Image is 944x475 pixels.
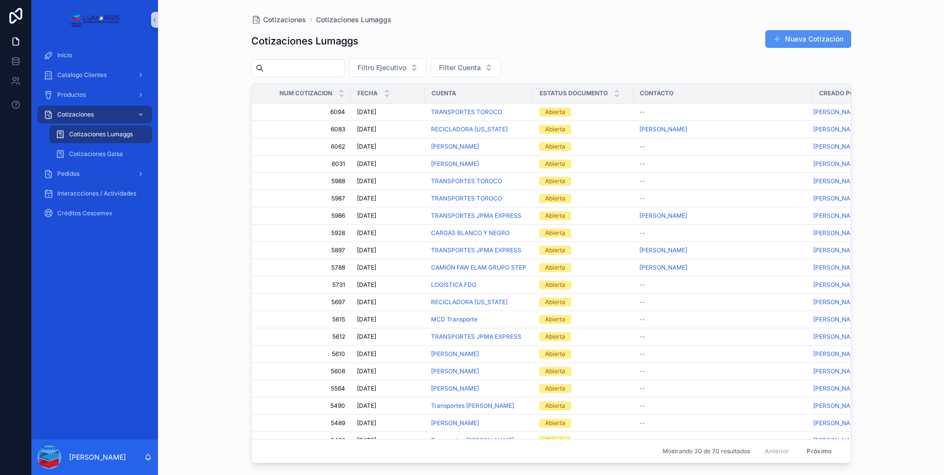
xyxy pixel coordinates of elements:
a: Abierta [539,419,628,428]
a: -- [639,108,807,116]
div: Abierta [545,280,565,289]
span: -- [639,298,645,306]
a: [PERSON_NAME] [813,160,861,168]
div: Abierta [545,263,565,272]
a: [DATE] [357,316,419,323]
span: 5928 [264,229,345,237]
span: TRANSPORTES TOROCO [431,108,502,116]
span: [DATE] [357,177,376,185]
a: [DATE] [357,350,419,358]
div: Abierta [545,350,565,358]
span: Cotizaciones [263,15,306,25]
span: [DATE] [357,350,376,358]
a: 5564 [264,385,345,393]
span: [PERSON_NAME] [639,212,687,220]
span: [PERSON_NAME] [431,419,479,427]
a: [PERSON_NAME] [431,385,479,393]
a: [PERSON_NAME] [813,143,861,151]
a: [PERSON_NAME] [813,229,861,237]
span: [DATE] [357,143,376,151]
a: Pedidos [38,165,152,183]
a: Abierta [539,159,628,168]
a: -- [639,143,807,151]
a: [PERSON_NAME] [813,367,883,375]
span: Cotizaciones Lumaggs [69,130,133,138]
a: 5897 [264,246,345,254]
a: [PERSON_NAME] [813,264,861,272]
span: [DATE] [357,419,376,427]
a: [PERSON_NAME] [431,350,527,358]
a: [PERSON_NAME] [813,367,861,375]
a: 5610 [264,350,345,358]
div: Abierta [545,108,565,117]
a: RECICLADORA [US_STATE] [431,125,508,133]
a: [PERSON_NAME] [813,333,883,341]
span: Filtro Ejecutivo [357,63,406,73]
a: [DATE] [357,229,419,237]
button: Nueva Cotización [765,30,851,48]
a: [PERSON_NAME] [813,350,861,358]
a: Abierta [539,142,628,151]
a: -- [639,385,807,393]
span: 5987 [264,195,345,202]
a: Abierta [539,384,628,393]
a: TRANSPORTES JPMA EXPRESS [431,333,521,341]
a: [PERSON_NAME] [813,419,883,427]
span: [DATE] [357,333,376,341]
a: [PERSON_NAME] [813,160,883,168]
a: [DATE] [357,125,419,133]
span: -- [639,143,645,151]
span: -- [639,108,645,116]
span: [PERSON_NAME] [813,281,861,289]
span: [DATE] [357,385,376,393]
a: [PERSON_NAME] [813,143,883,151]
a: [PERSON_NAME] [813,125,861,133]
span: -- [639,316,645,323]
a: [PERSON_NAME] [813,264,883,272]
a: [DATE] [357,143,419,151]
span: Créditos Cescemex [57,209,113,217]
a: [PERSON_NAME] [813,298,861,306]
a: [PERSON_NAME] [813,350,883,358]
span: 5612 [264,333,345,341]
a: [DATE] [357,281,419,289]
a: 5988 [264,177,345,185]
div: Contenido desplazable [32,40,158,235]
a: 5615 [264,316,345,323]
a: Productos [38,86,152,104]
a: [DATE] [357,298,419,306]
a: 5490 [264,402,345,410]
a: Abierta [539,125,628,134]
a: Transportes [PERSON_NAME] [431,402,527,410]
span: 5788 [264,264,345,272]
span: TRANSPORTES JPMA EXPRESS [431,212,521,220]
a: [PERSON_NAME] [813,177,861,185]
a: Transportes [PERSON_NAME] [431,402,514,410]
span: [PERSON_NAME] [431,350,479,358]
a: TRANSPORTES TOROCO [431,177,502,185]
a: Créditos Cescemex [38,204,152,222]
a: [PERSON_NAME] [431,160,479,168]
a: Abierta [539,194,628,203]
span: [PERSON_NAME] [813,195,861,202]
a: -- [639,298,807,306]
span: CAMIÓN FAW ELAM GRUPO STEP [431,264,526,272]
a: Cotizaciones Galsa [49,145,152,163]
a: [DATE] [357,195,419,202]
span: [PERSON_NAME] [813,246,861,254]
span: [PERSON_NAME] [639,246,687,254]
a: -- [639,419,807,427]
span: -- [639,177,645,185]
a: TRANSPORTES JPMA EXPRESS [431,212,527,220]
div: Abierta [545,211,565,220]
div: Abierta [545,229,565,237]
span: -- [639,281,645,289]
